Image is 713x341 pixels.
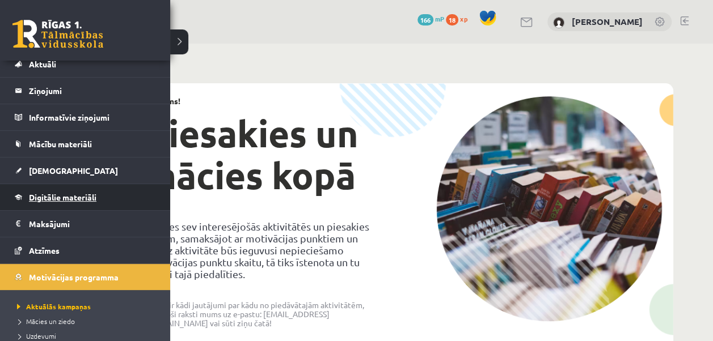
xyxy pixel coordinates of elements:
[15,264,156,290] a: Motivācijas programma
[435,14,444,23] span: mP
[14,331,56,340] span: Uzdevumi
[14,301,159,312] a: Aktuālās kampaņas
[15,237,156,263] a: Atzīmes
[29,59,56,69] span: Aktuāli
[14,302,91,311] span: Aktuālās kampaņas
[29,78,156,104] legend: Ziņojumi
[15,78,156,104] a: Ziņojumi
[29,211,156,237] legend: Maksājumi
[14,317,75,326] span: Mācies un ziedo
[145,300,371,327] p: Ja Tev ir kādi jautājumi par kādu no piedāvātajām aktivitātēm, tad droši raksti mums uz e-pastu: ...
[572,16,643,27] a: [PERSON_NAME]
[145,220,371,280] p: Izvēlies sev interesējošās aktivitātēs un piesakies uz tām, samaksājot ar motivācijas punktiem un...
[446,14,473,23] a: 18 xp
[15,51,156,77] a: Aktuāli
[15,104,156,130] a: Informatīvie ziņojumi
[12,20,103,48] a: Rīgas 1. Tālmācības vidusskola
[446,14,458,25] span: 18
[14,331,159,341] a: Uzdevumi
[29,272,119,282] span: Motivācijas programma
[29,245,60,255] span: Atzīmes
[29,104,156,130] legend: Informatīvie ziņojumi
[145,113,371,197] h1: Piesakies un mācies kopā
[29,192,96,202] span: Digitālie materiāli
[436,96,662,321] img: campaign-image-1c4f3b39ab1f89d1fca25a8facaab35ebc8e40cf20aedba61fd73fb4233361ac.png
[417,14,433,25] span: 166
[417,14,444,23] a: 166 mP
[29,165,118,176] span: [DEMOGRAPHIC_DATA]
[29,139,92,149] span: Mācību materiāli
[14,316,159,326] a: Mācies un ziedo
[15,184,156,210] a: Digitālie materiāli
[15,131,156,157] a: Mācību materiāli
[15,211,156,237] a: Maksājumi
[553,17,564,28] img: Artis Duklavs
[15,157,156,184] a: [DEMOGRAPHIC_DATA]
[460,14,467,23] span: xp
